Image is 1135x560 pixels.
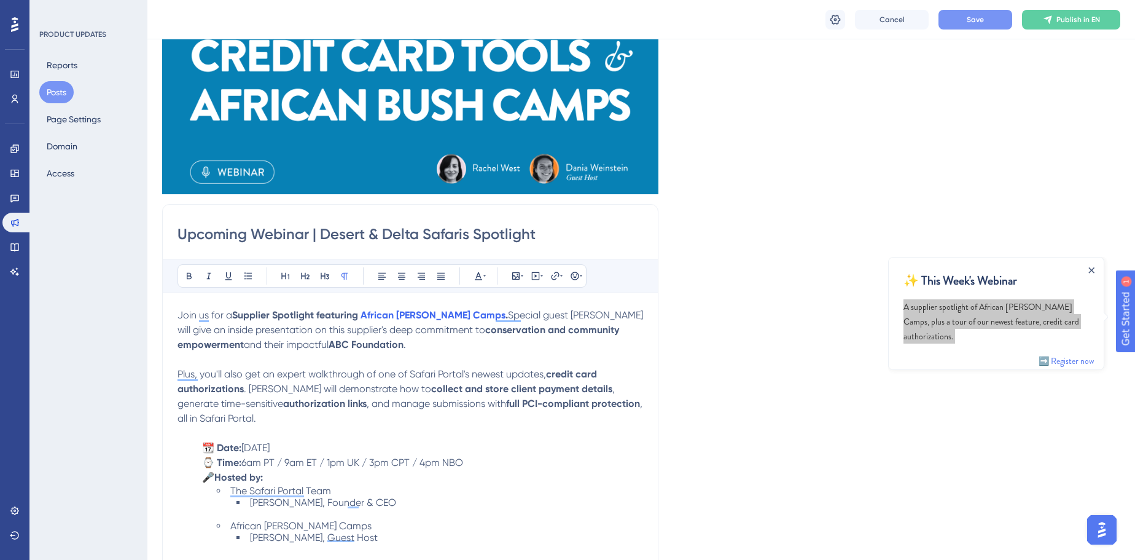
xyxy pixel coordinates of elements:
span: [PERSON_NAME], Guest Host [250,532,378,543]
button: Page Settings [39,108,108,130]
span: [PERSON_NAME], Founder & CEO [250,497,396,508]
strong: . [505,309,508,321]
strong: ⌚ Time: [202,457,241,468]
span: Publish in EN [1056,15,1100,25]
strong: Supplier Spotlight featuring [232,309,358,321]
span: The Safari Portal Team [230,485,331,497]
strong: full PCI-compliant protection [506,398,640,409]
span: . [PERSON_NAME] will demonstrate how to [244,383,431,395]
button: Domain [39,135,85,157]
button: Save [938,10,1012,30]
iframe: UserGuiding AI Assistant Launcher [1083,511,1120,548]
span: and their impactful [244,339,329,350]
a: African [PERSON_NAME] Camps [361,309,505,321]
span: . [404,339,406,350]
span: , and manage submissions with [367,398,506,409]
span: [DATE] [241,442,270,454]
span: 6am PT / 9am ET / 1pm UK / 3pm CPT / 4pm NBO [241,457,463,468]
button: Posts [39,81,74,103]
div: PRODUCT UPDATES [39,30,106,39]
span: African [PERSON_NAME] Camps [230,520,372,532]
strong: Hosted by: [214,471,263,483]
strong: authorization links [283,398,367,409]
span: Cancel [880,15,905,25]
div: 1 [68,6,72,16]
span: Get Started [6,3,60,18]
span: Plus, you'll also get an expert walkthrough of one of Safari Portal's newest updates, [177,368,546,380]
strong: 📆 Date: [202,442,241,454]
span: Save [967,15,984,25]
iframe: UserGuiding Product Updates RC Tooltip [888,257,1108,374]
button: Access [39,162,82,184]
span: 🎤 [202,471,214,483]
span: Join us for a [177,309,232,321]
button: Reports [39,54,85,76]
button: Publish in EN [1022,10,1120,30]
strong: collect and store client payment details [431,383,612,395]
button: Cancel [855,10,929,30]
input: Post Title [177,224,643,244]
strong: ABC Foundation [329,339,404,350]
